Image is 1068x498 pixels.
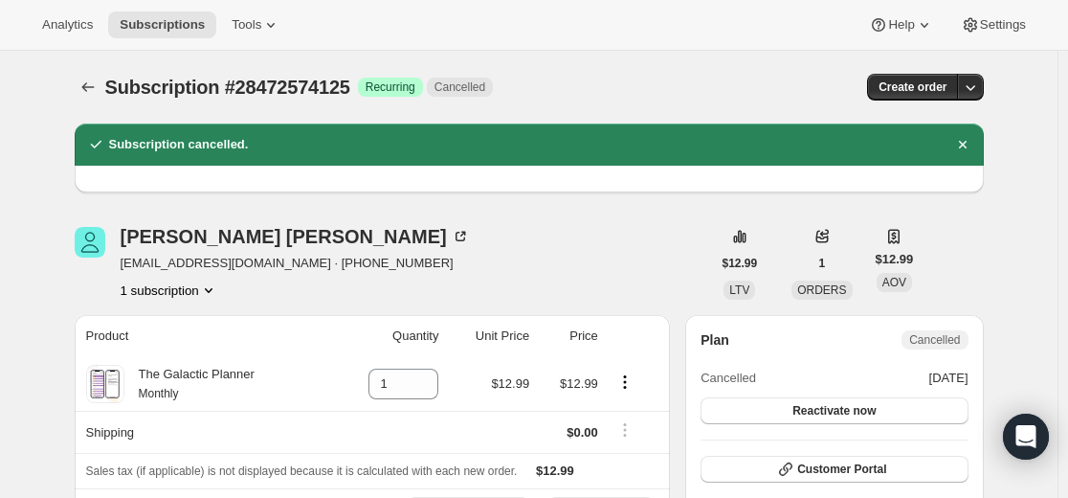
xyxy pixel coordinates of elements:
span: $12.99 [560,376,598,391]
span: $12.99 [536,464,574,478]
span: [DATE] [929,369,968,388]
button: Shipping actions [610,419,640,441]
button: Customer Portal [701,456,968,483]
span: Sales tax (if applicable) is not displayed because it is calculated with each new order. [86,464,518,478]
span: Help [888,17,914,33]
th: Price [535,315,604,357]
span: Create order [879,79,946,95]
span: Analytics [42,17,93,33]
div: The Galactic Planner [124,365,255,403]
button: Help [857,11,945,38]
button: Subscriptions [75,74,101,101]
span: Subscription #28472574125 [105,77,350,98]
span: Cancelled [701,369,756,388]
h2: Subscription cancelled. [109,135,249,154]
span: Customer Portal [797,462,886,477]
h2: Plan [701,330,729,350]
span: AOV [882,276,906,289]
th: Unit Price [444,315,535,357]
span: Reactivate now [792,403,876,419]
button: Settings [949,11,1037,38]
img: product img [88,365,122,403]
button: Reactivate now [701,397,968,424]
button: Subscriptions [108,11,216,38]
div: Open Intercom Messenger [1003,414,1049,460]
button: $12.99 [711,250,769,277]
span: Recurring [366,79,415,95]
th: Shipping [75,411,332,453]
button: Tools [220,11,292,38]
div: [PERSON_NAME] [PERSON_NAME] [121,227,470,246]
button: Product actions [121,281,218,300]
span: Tools [232,17,261,33]
span: Connie Hollyer [75,227,105,258]
span: $12.99 [491,376,529,391]
span: 1 [819,256,826,271]
span: Subscriptions [120,17,205,33]
span: $0.00 [567,425,598,440]
button: Dismiss notification [949,131,976,158]
span: [EMAIL_ADDRESS][DOMAIN_NAME] · [PHONE_NUMBER] [121,254,470,273]
span: Settings [980,17,1026,33]
button: Create order [867,74,958,101]
small: Monthly [139,387,179,400]
button: Product actions [610,372,640,393]
span: Cancelled [434,79,485,95]
span: ORDERS [797,283,846,297]
th: Quantity [332,315,445,357]
th: Product [75,315,332,357]
span: $12.99 [723,256,758,271]
span: $12.99 [876,250,914,269]
span: LTV [729,283,749,297]
span: Cancelled [909,332,960,348]
button: Analytics [31,11,104,38]
button: 1 [808,250,837,277]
